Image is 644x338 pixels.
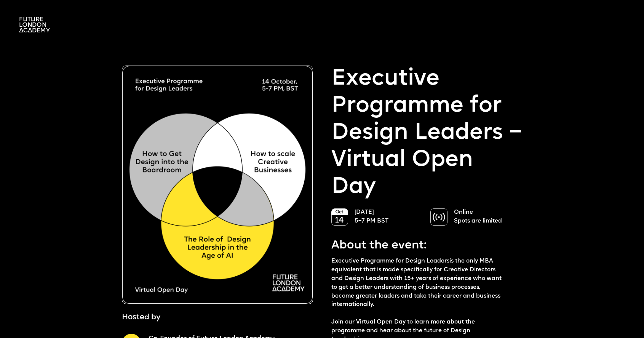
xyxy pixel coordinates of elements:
p: [DATE] 5–7 PM BST [355,208,423,226]
p: About the event: [331,238,503,253]
img: A logo saying in 3 lines: Future London Academy [19,17,50,32]
p: Hosted by [122,312,160,323]
p: Executive Programme for Design Leaders – Virtual Open Day [331,66,523,201]
p: Online Spots are limited [454,208,522,226]
a: Executive Programme for Design Leaders [331,258,449,264]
